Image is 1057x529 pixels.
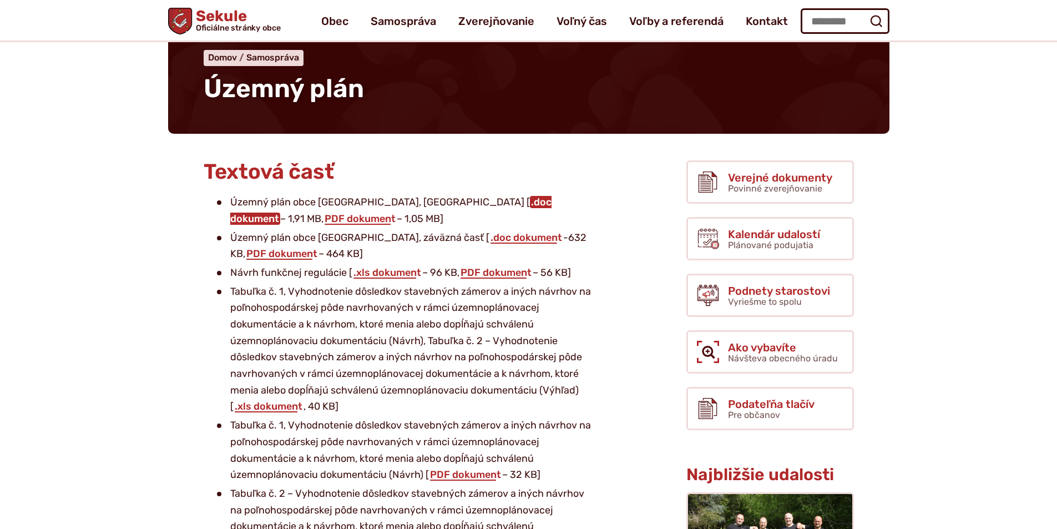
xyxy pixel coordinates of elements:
span: Podnety starostovi [728,285,830,297]
span: Podateľňa tlačív [728,398,815,410]
a: Podnety starostovi Vyriešme to spolu [686,274,854,317]
a: Samospráva [371,6,436,37]
li: Tabuľka č. 1, Vyhodnotenie dôsledkov stavebných zámerov a iných návrhov na poľnohospodárskej pôde... [217,417,598,483]
a: .xls dokument [352,266,422,279]
img: Prejsť na domovskú stránku [168,8,192,34]
li: Návrh funkčnej regulácie [ – 96 KB, – 56 KB] [217,265,598,281]
a: Logo Sekule, prejsť na domovskú stránku. [168,8,281,34]
a: Voľný čas [557,6,607,37]
span: Pre občanov [728,410,780,420]
span: Sekule [192,9,281,32]
a: .doc dokument [230,196,552,225]
a: Verejné dokumenty Povinné zverejňovanie [686,160,854,204]
span: Verejné dokumenty [728,172,832,184]
a: PDF dokument [323,213,397,225]
a: PDF dokument [245,248,318,260]
a: .xls dokument [234,400,304,412]
li: Tabuľka č. 1, Vyhodnotenie dôsledkov stavebných zámerov a iných návrhov na poľnohospodárskej pôde... [217,284,598,416]
a: Ako vybavíte Návšteva obecného úradu [686,330,854,374]
span: Plánované podujatia [728,240,813,250]
span: Povinné zverejňovanie [728,183,822,194]
a: Kalendár udalostí Plánované podujatia [686,217,854,260]
a: Zverejňovanie [458,6,534,37]
a: Podateľňa tlačív Pre občanov [686,387,854,430]
a: Domov [208,52,246,63]
li: Územný plán obce [GEOGRAPHIC_DATA], [GEOGRAPHIC_DATA] [ – 1,91 MB, – 1,05 MB] [217,194,598,227]
h3: Najbližšie udalosti [686,466,854,484]
a: Voľby a referendá [629,6,724,37]
a: .doc dokument [489,231,563,244]
span: Návšteva obecného úradu [728,353,838,364]
span: Vyriešme to spolu [728,296,802,307]
a: Kontakt [746,6,788,37]
li: Územný plán obce [GEOGRAPHIC_DATA], záväzná časť [ -632 KB, – 464 KB] [217,230,598,263]
span: Kalendár udalostí [728,228,820,240]
a: PDF dokument [459,266,533,279]
a: PDF dokument [429,468,502,481]
a: Samospráva [246,52,299,63]
span: Domov [208,52,237,63]
a: Obec [321,6,348,37]
span: Ako vybavíte [728,341,838,354]
span: Textová časť [204,159,334,184]
span: Územný plán [204,73,364,104]
span: Oficiálne stránky obce [195,24,281,32]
